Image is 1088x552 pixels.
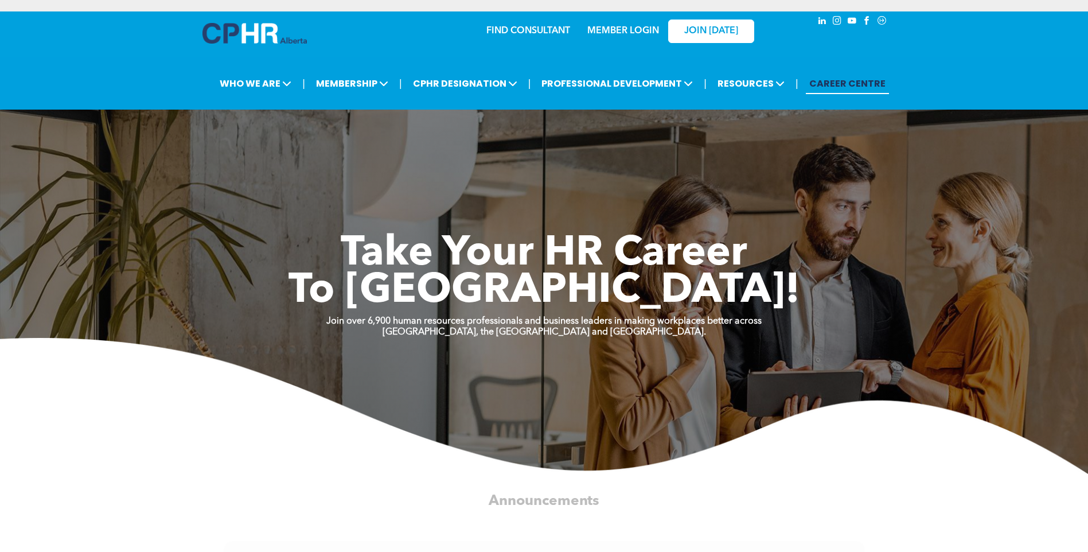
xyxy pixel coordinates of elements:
[202,23,307,44] img: A blue and white logo for cp alberta
[341,234,747,275] span: Take Your HR Career
[302,72,305,95] li: |
[846,14,859,30] a: youtube
[816,14,829,30] a: linkedin
[714,73,788,94] span: RESOURCES
[795,72,798,95] li: |
[216,73,295,94] span: WHO WE ARE
[587,26,659,36] a: MEMBER LOGIN
[383,328,706,337] strong: [GEOGRAPHIC_DATA], the [GEOGRAPHIC_DATA] and [GEOGRAPHIC_DATA].
[861,14,873,30] a: facebook
[684,26,738,37] span: JOIN [DATE]
[704,72,707,95] li: |
[410,73,521,94] span: CPHR DESIGNATION
[876,14,888,30] a: Social network
[486,26,570,36] a: FIND CONSULTANT
[668,20,754,43] a: JOIN [DATE]
[326,317,762,326] strong: Join over 6,900 human resources professionals and business leaders in making workplaces better ac...
[831,14,844,30] a: instagram
[528,72,531,95] li: |
[288,271,800,312] span: To [GEOGRAPHIC_DATA]!
[489,494,599,508] span: Announcements
[806,73,889,94] a: CAREER CENTRE
[399,72,402,95] li: |
[538,73,696,94] span: PROFESSIONAL DEVELOPMENT
[313,73,392,94] span: MEMBERSHIP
